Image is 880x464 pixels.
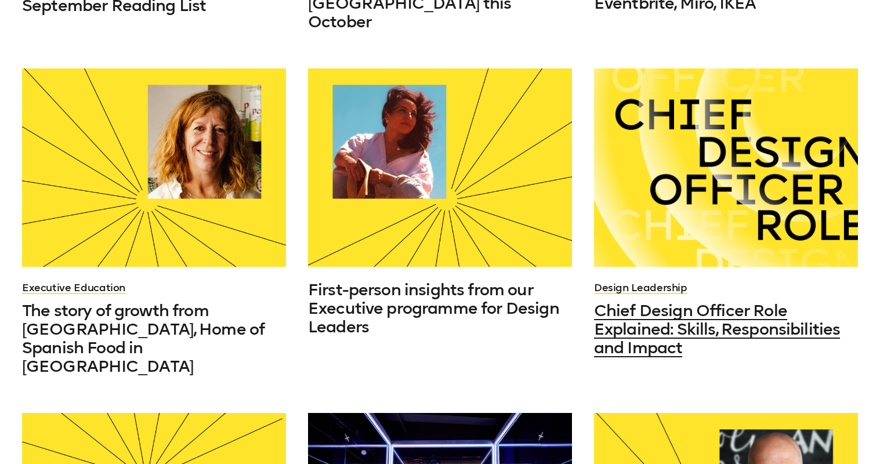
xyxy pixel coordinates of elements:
a: Executive Education [22,281,125,294]
span: First-person insights from our Executive programme for Design Leaders [308,280,559,336]
a: Design Leadership [594,281,687,294]
a: The story of growth from [GEOGRAPHIC_DATA], Home of Spanish Food in [GEOGRAPHIC_DATA] [22,302,286,376]
a: Chief Design Officer Role Explained: Skills, Responsibilities and Impact [594,302,858,357]
span: The story of growth from [GEOGRAPHIC_DATA], Home of Spanish Food in [GEOGRAPHIC_DATA] [22,301,265,376]
a: First-person insights from our Executive programme for Design Leaders [308,281,572,336]
span: Chief Design Officer Role Explained: Skills, Responsibilities and Impact [594,301,841,357]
